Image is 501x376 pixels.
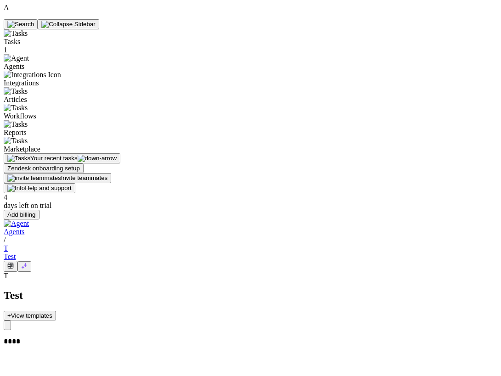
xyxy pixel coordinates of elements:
img: invite teammates [7,174,61,182]
img: Agent [4,219,29,228]
span: Integrations [4,79,39,87]
span: T [4,244,8,252]
span: 1 [4,46,7,54]
img: Integrations Icon [4,71,61,79]
img: Tasks [7,155,30,162]
span: Agents [4,228,24,236]
img: Tasks [4,87,28,95]
img: Tasks [4,29,28,38]
span: Marketplace [4,145,40,153]
button: Invite teammates [4,173,111,183]
h2: Test [4,289,497,302]
span: Workflows [4,112,36,120]
span: days left on trial [4,202,51,209]
span: A [4,4,9,11]
img: Agent [4,54,29,62]
button: Add billing [4,210,39,219]
img: Search [7,21,34,28]
span: Your recent tasks [30,155,78,162]
img: Tasks [4,137,28,145]
button: Zendesk onboarding setup [4,163,84,173]
div: 4 [4,193,125,202]
a: TTest [4,244,497,260]
img: Collapse Sidebar [41,21,96,28]
span: Articles [4,95,27,103]
span: / [4,236,6,244]
button: Help and support [4,183,75,193]
span: Invite teammates [61,174,107,181]
img: Tasks [4,104,28,112]
span: Agents [4,62,24,70]
img: Tasks [4,120,28,129]
span: Test [4,253,16,260]
img: Info [7,185,25,192]
span: Tasks [4,38,20,45]
img: down-arrow [78,155,117,162]
span: T [4,272,8,280]
span: Help and support [25,185,72,191]
button: Your recent tasks [4,153,120,163]
button: +View templates [4,311,56,320]
a: AgentAgents [4,219,497,236]
span: Reports [4,129,27,136]
span: + [7,312,11,319]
